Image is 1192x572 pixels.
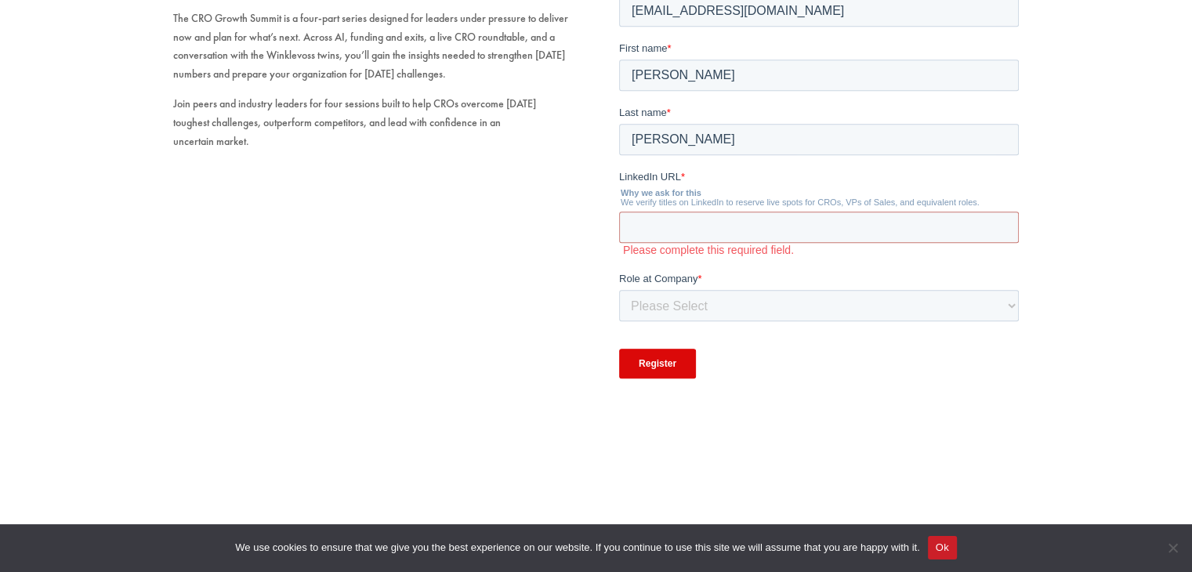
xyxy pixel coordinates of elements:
span: No [1165,540,1180,556]
span: Join peers and industry leaders for four sessions built to help CROs overcome [DATE] toughest cha... [173,96,536,148]
span: The CRO Growth Summit is a four-part series designed for leaders under pressure to deliver now an... [173,11,568,81]
span: We use cookies to ensure that we give you the best experience on our website. If you continue to ... [235,540,919,556]
button: Ok [928,536,957,559]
